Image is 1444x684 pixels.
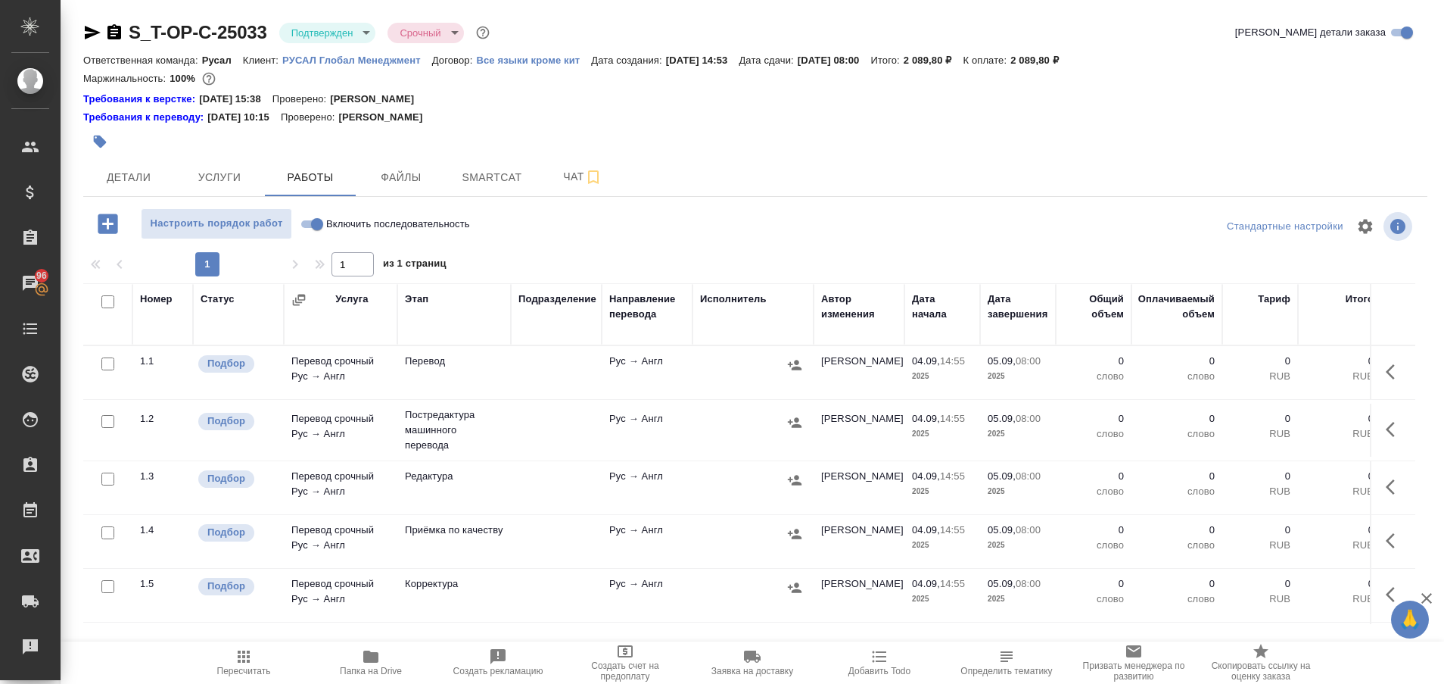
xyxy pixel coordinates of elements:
div: Подтвержден [387,23,463,43]
p: 2025 [912,484,973,499]
p: 05.09, [988,413,1016,424]
span: [PERSON_NAME] детали заказа [1235,25,1386,40]
button: Создать счет на предоплату [562,642,689,684]
button: Срочный [395,27,445,39]
p: Договор: [432,55,477,66]
p: 2025 [912,426,973,442]
p: 0 [1306,576,1374,592]
p: [PERSON_NAME] [338,110,434,125]
p: слово [1063,426,1124,442]
div: Итого [1346,292,1374,307]
p: RUB [1230,538,1290,553]
p: 0 [1063,576,1124,592]
p: 0 [1139,523,1215,538]
p: Дата создания: [591,55,665,66]
p: слово [1063,484,1124,499]
p: 0 [1063,523,1124,538]
td: [PERSON_NAME] [814,346,904,399]
p: Итого: [870,55,903,66]
button: Подтвержден [287,27,358,39]
svg: Подписаться [584,168,602,186]
p: 2025 [912,538,973,553]
p: 08:00 [1016,470,1041,482]
p: 05.09, [988,578,1016,589]
div: Можно подбирать исполнителей [197,523,276,543]
p: 04.09, [912,470,940,482]
p: Приёмка по качеству [405,523,503,538]
p: Подбор [207,525,245,540]
button: Здесь прячутся важные кнопки [1377,523,1413,559]
p: 14:55 [940,578,965,589]
div: Статус [201,292,235,307]
button: Здесь прячутся важные кнопки [1377,469,1413,505]
p: Подбор [207,356,245,371]
button: Здесь прячутся важные кнопки [1377,576,1413,613]
span: 🙏 [1397,604,1423,636]
p: 14:55 [940,524,965,536]
p: слово [1063,538,1124,553]
p: 05.09, [988,524,1016,536]
a: S_T-OP-C-25033 [129,22,267,42]
div: split button [1223,215,1347,239]
p: [PERSON_NAME] [330,92,425,107]
p: 2025 [988,592,1048,607]
p: [DATE] 08:00 [798,55,871,66]
a: Все языки кроме кит [476,53,591,66]
div: Автор изменения [821,292,897,322]
p: 0 [1306,523,1374,538]
button: 0.00 RUB; [199,69,219,89]
a: 96 [4,264,57,302]
div: 1.5 [140,576,185,592]
p: RUB [1230,592,1290,607]
span: Работы [274,168,347,187]
td: Рус → Англ [602,404,692,457]
p: 2025 [988,484,1048,499]
span: Чат [546,167,619,186]
p: Ответственная команда: [83,55,202,66]
button: Здесь прячутся важные кнопки [1377,411,1413,448]
div: Дата начала [912,292,973,322]
p: 0 [1230,354,1290,369]
button: 🙏 [1391,601,1429,639]
span: Призвать менеджера по развитию [1079,661,1188,682]
p: Все языки кроме кит [476,55,591,66]
span: Услуги [183,168,256,187]
a: Требования к верстке: [83,92,199,107]
button: Добавить работу [87,208,129,239]
p: 0 [1139,411,1215,426]
button: Настроить порядок работ [141,208,292,239]
td: [PERSON_NAME] [814,515,904,568]
button: Назначить [783,469,806,492]
div: Нажми, чтобы открыть папку с инструкцией [83,110,207,125]
p: 2025 [988,426,1048,442]
p: 2 089,80 ₽ [1010,55,1070,66]
p: RUB [1306,538,1374,553]
span: Включить последовательность [326,217,470,232]
p: Подбор [207,471,245,486]
span: Настроить порядок работ [149,215,284,233]
div: Можно подбирать исполнителей [197,411,276,432]
button: Сгруппировать [291,292,307,308]
p: 2025 [912,592,973,607]
td: Перевод срочный Рус → Англ [284,515,397,568]
td: [PERSON_NAME] [814,461,904,514]
p: 2025 [988,538,1048,553]
button: Призвать менеджера по развитию [1070,642,1197,684]
p: Проверено: [272,92,331,107]
div: 1.3 [140,469,185,484]
p: РУСАЛ Глобал Менеджмент [282,55,432,66]
p: RUB [1306,592,1374,607]
p: 0 [1306,354,1374,369]
button: Добавить тэг [83,125,117,158]
p: 2 089,80 ₽ [904,55,963,66]
p: Перевод [405,354,503,369]
p: RUB [1306,369,1374,384]
button: Скопировать ссылку [105,23,123,42]
div: 1.4 [140,523,185,538]
button: Чтобы определение сработало, загрузи исходные файлы на странице "файлы" и привяжи проект в SmartCat [943,642,1070,684]
span: 96 [27,268,56,283]
p: Дата сдачи: [739,55,797,66]
p: слово [1139,369,1215,384]
p: 08:00 [1016,413,1041,424]
span: из 1 страниц [383,255,447,276]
